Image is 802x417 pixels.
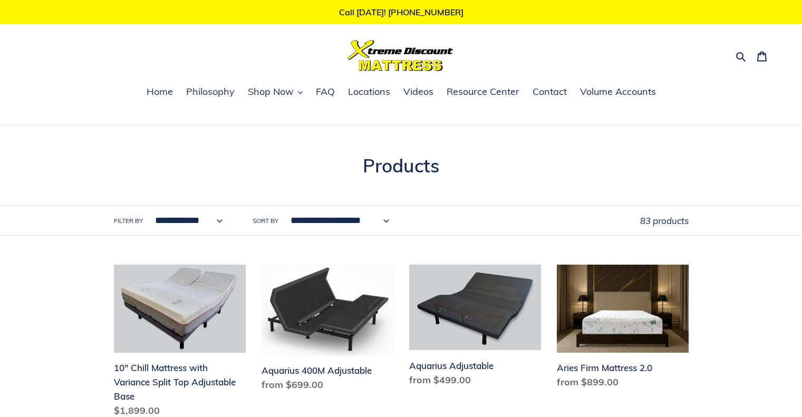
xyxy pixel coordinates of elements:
a: Philosophy [181,84,240,100]
a: Videos [398,84,439,100]
span: Home [147,85,173,98]
a: Locations [343,84,395,100]
span: Philosophy [186,85,235,98]
a: Resource Center [441,84,525,100]
a: Contact [527,84,572,100]
span: Volume Accounts [580,85,656,98]
span: Resource Center [447,85,519,98]
label: Sort by [253,216,278,226]
a: Aquarius Adjustable [409,265,541,391]
a: FAQ [311,84,340,100]
span: FAQ [316,85,335,98]
a: Aquarius 400M Adjustable [262,265,393,396]
span: Contact [533,85,567,98]
button: Shop Now [243,84,308,100]
span: Videos [403,85,433,98]
a: Aries Firm Mattress 2.0 [557,265,689,393]
img: Xtreme Discount Mattress [348,40,453,71]
span: Products [363,154,439,177]
span: Locations [348,85,390,98]
a: Home [141,84,178,100]
label: Filter by [114,216,143,226]
span: 83 products [640,215,689,226]
span: Shop Now [248,85,294,98]
a: Volume Accounts [575,84,661,100]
